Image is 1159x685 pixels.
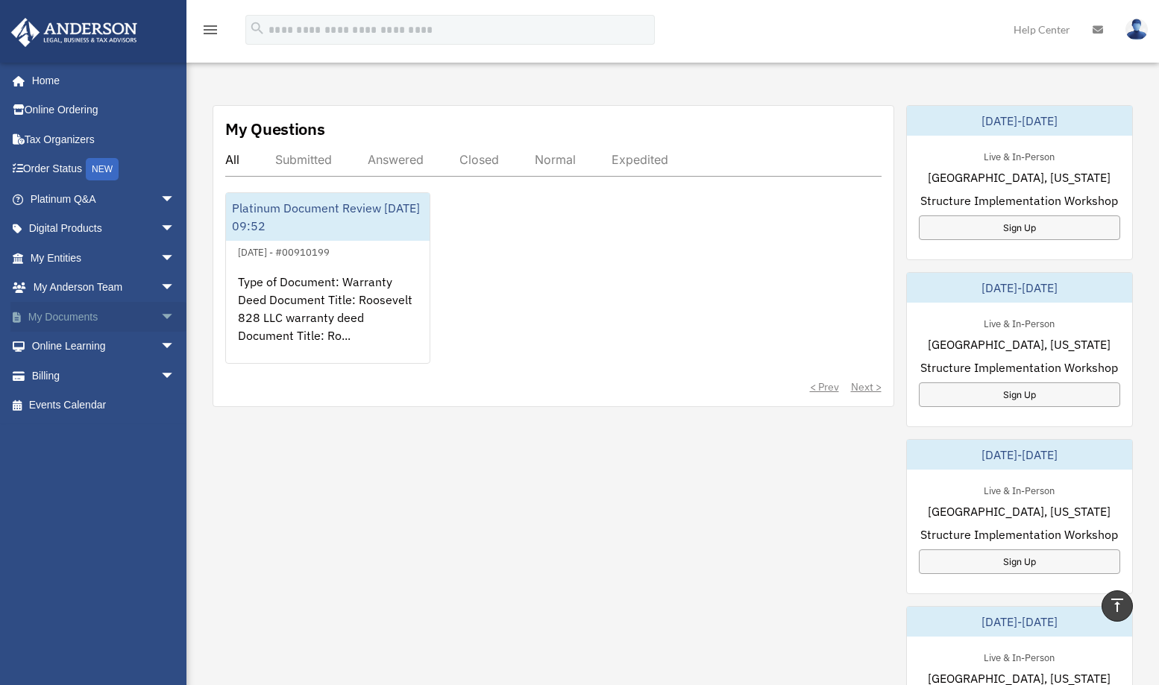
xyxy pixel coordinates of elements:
[10,214,198,244] a: Digital Productsarrow_drop_down
[226,243,342,259] div: [DATE] - #00910199
[368,152,424,167] div: Answered
[907,273,1133,303] div: [DATE]-[DATE]
[972,648,1067,664] div: Live & In-Person
[7,18,142,47] img: Anderson Advisors Platinum Portal
[928,168,1111,186] span: [GEOGRAPHIC_DATA], [US_STATE]
[10,273,198,303] a: My Anderson Teamarrow_drop_down
[160,332,190,362] span: arrow_drop_down
[160,302,190,332] span: arrow_drop_down
[920,192,1118,209] span: Structure Implementation Workshop
[10,361,198,391] a: Billingarrow_drop_down
[201,21,219,39] i: menu
[10,391,198,420] a: Events Calendar
[10,332,198,362] a: Online Learningarrow_drop_down
[907,106,1133,136] div: [DATE]-[DATE]
[249,20,266,37] i: search
[459,152,499,167] div: Closed
[612,152,668,167] div: Expedited
[907,607,1133,637] div: [DATE]-[DATE]
[225,152,239,167] div: All
[920,525,1118,543] span: Structure Implementation Workshop
[10,124,198,154] a: Tax Organizers
[226,261,430,377] div: Type of Document: Warranty Deed Document Title: Roosevelt 828 LLC warranty deed Document Title: R...
[160,361,190,391] span: arrow_drop_down
[919,215,1121,240] a: Sign Up
[972,148,1067,163] div: Live & In-Person
[535,152,576,167] div: Normal
[919,549,1121,574] a: Sign Up
[225,192,430,364] a: Platinum Document Review [DATE] 09:52[DATE] - #00910199Type of Document: Warranty Deed Document T...
[1125,19,1148,40] img: User Pic
[160,214,190,244] span: arrow_drop_down
[10,184,198,214] a: Platinum Q&Aarrow_drop_down
[10,66,190,95] a: Home
[10,302,198,332] a: My Documentsarrow_drop_down
[160,243,190,274] span: arrow_drop_down
[226,193,430,241] div: Platinum Document Review [DATE] 09:52
[1102,590,1133,622] a: vertical_align_top
[10,154,198,185] a: Order StatusNEW
[919,382,1121,407] a: Sign Up
[10,95,198,125] a: Online Ordering
[928,335,1111,353] span: [GEOGRAPHIC_DATA], [US_STATE]
[1108,596,1126,614] i: vertical_align_top
[920,359,1118,376] span: Structure Implementation Workshop
[86,158,119,180] div: NEW
[160,273,190,303] span: arrow_drop_down
[10,243,198,273] a: My Entitiesarrow_drop_down
[160,184,190,215] span: arrow_drop_down
[928,502,1111,520] span: [GEOGRAPHIC_DATA], [US_STATE]
[972,315,1067,330] div: Live & In-Person
[972,482,1067,497] div: Live & In-Person
[907,440,1133,470] div: [DATE]-[DATE]
[225,118,325,140] div: My Questions
[275,152,332,167] div: Submitted
[201,26,219,39] a: menu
